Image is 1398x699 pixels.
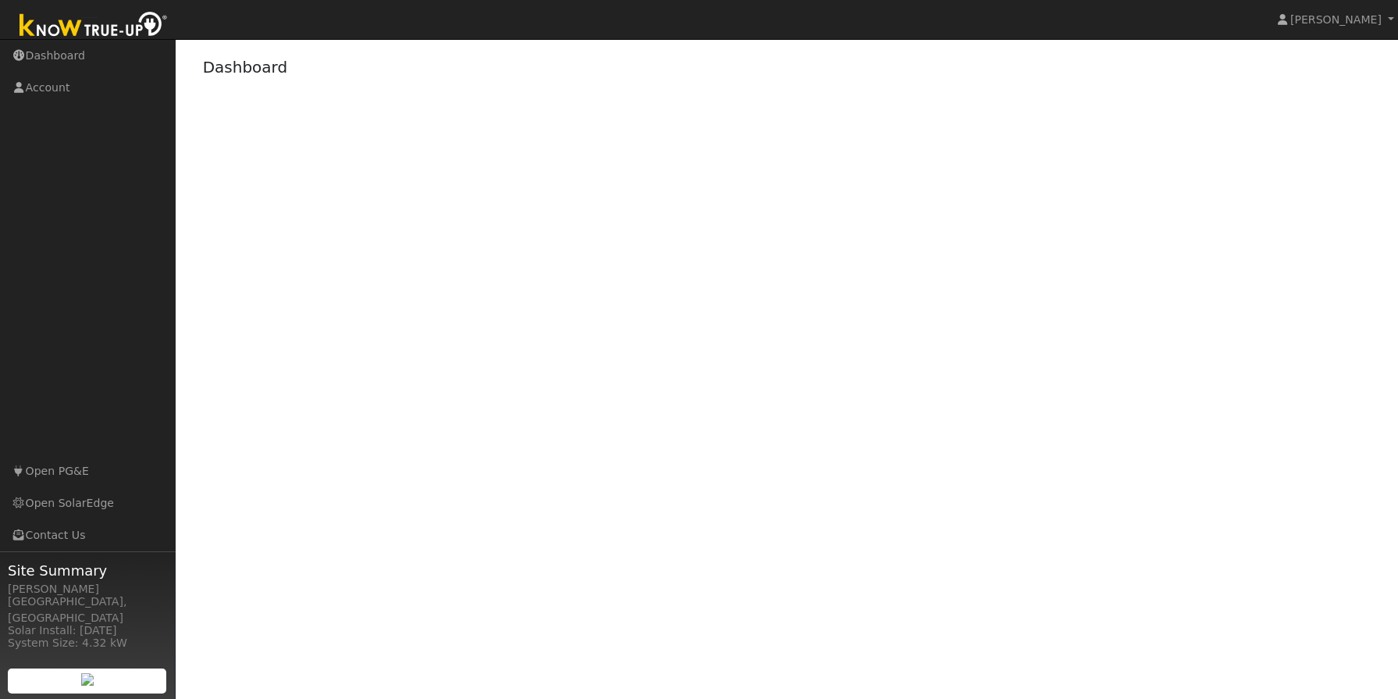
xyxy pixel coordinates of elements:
a: Dashboard [203,58,288,77]
span: [PERSON_NAME] [1290,13,1382,26]
img: Know True-Up [12,9,176,44]
div: [GEOGRAPHIC_DATA], [GEOGRAPHIC_DATA] [8,594,167,626]
img: retrieve [81,673,94,686]
div: Solar Install: [DATE] [8,622,167,639]
div: [PERSON_NAME] [8,581,167,597]
div: System Size: 4.32 kW [8,635,167,651]
span: Site Summary [8,560,167,581]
